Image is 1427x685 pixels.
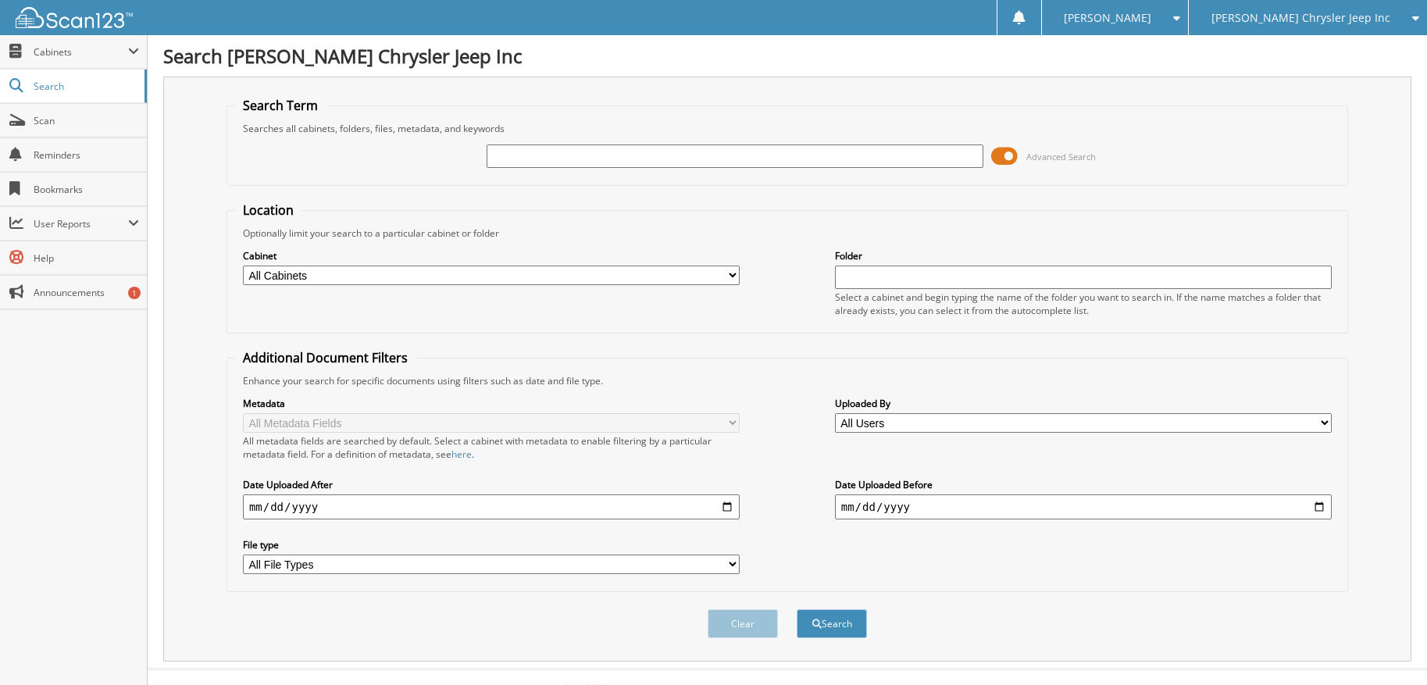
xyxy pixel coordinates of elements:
span: [PERSON_NAME] [1064,13,1151,23]
div: Enhance your search for specific documents using filters such as date and file type. [235,374,1340,387]
span: Cabinets [34,45,128,59]
label: Uploaded By [835,397,1332,410]
button: Clear [708,609,778,638]
legend: Additional Document Filters [235,349,416,366]
label: Metadata [243,397,740,410]
a: here [451,448,472,461]
label: Cabinet [243,249,740,262]
label: File type [243,538,740,551]
span: [PERSON_NAME] Chrysler Jeep Inc [1211,13,1390,23]
img: scan123-logo-white.svg [16,7,133,28]
legend: Location [235,202,301,219]
label: Date Uploaded After [243,478,740,491]
span: User Reports [34,217,128,230]
div: Optionally limit your search to a particular cabinet or folder [235,227,1340,240]
button: Search [797,609,867,638]
span: Advanced Search [1026,151,1096,162]
h1: Search [PERSON_NAME] Chrysler Jeep Inc [163,43,1411,69]
div: 1 [128,287,141,299]
span: Bookmarks [34,183,139,196]
div: Searches all cabinets, folders, files, metadata, and keywords [235,122,1340,135]
label: Folder [835,249,1332,262]
div: All metadata fields are searched by default. Select a cabinet with metadata to enable filtering b... [243,434,740,461]
label: Date Uploaded Before [835,478,1332,491]
input: end [835,494,1332,519]
span: Scan [34,114,139,127]
iframe: Chat Widget [1349,610,1427,685]
span: Reminders [34,148,139,162]
input: start [243,494,740,519]
span: Announcements [34,286,139,299]
legend: Search Term [235,97,326,114]
span: Search [34,80,137,93]
div: Select a cabinet and begin typing the name of the folder you want to search in. If the name match... [835,291,1332,317]
span: Help [34,252,139,265]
